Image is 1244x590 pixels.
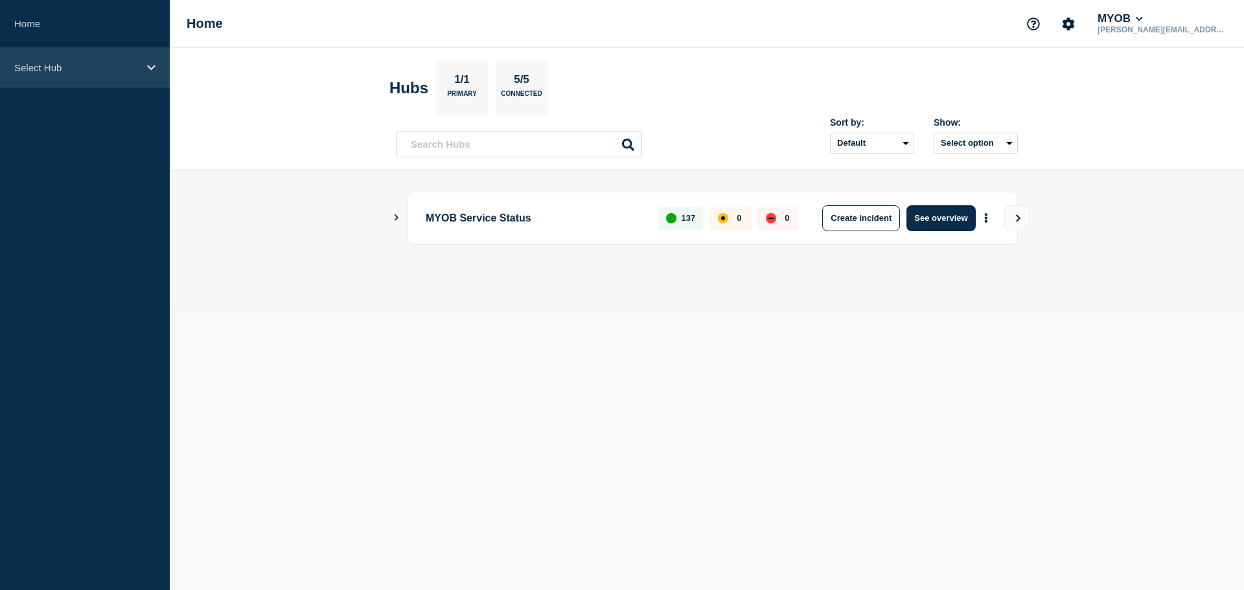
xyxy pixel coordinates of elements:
[450,73,475,90] p: 1/1
[393,213,400,223] button: Show Connected Hubs
[822,205,900,231] button: Create incident
[718,213,728,223] div: affected
[447,90,477,104] p: Primary
[830,117,914,128] div: Sort by:
[737,213,741,223] p: 0
[1020,10,1047,38] button: Support
[1004,205,1030,231] button: View
[766,213,776,223] div: down
[1095,25,1230,34] p: [PERSON_NAME][EMAIL_ADDRESS][PERSON_NAME][DOMAIN_NAME]
[906,205,975,231] button: See overview
[509,73,535,90] p: 5/5
[396,131,642,157] input: Search Hubs
[934,117,1018,128] div: Show:
[666,213,676,223] div: up
[187,16,223,31] h1: Home
[830,133,914,153] select: Sort by
[1095,12,1146,25] button: MYOB
[978,206,995,230] button: More actions
[1055,10,1082,38] button: Account settings
[501,90,542,104] p: Connected
[14,62,139,73] p: Select Hub
[682,213,696,223] p: 137
[934,133,1018,153] button: Select option
[785,213,789,223] p: 0
[426,205,644,231] p: MYOB Service Status
[389,79,428,97] h2: Hubs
